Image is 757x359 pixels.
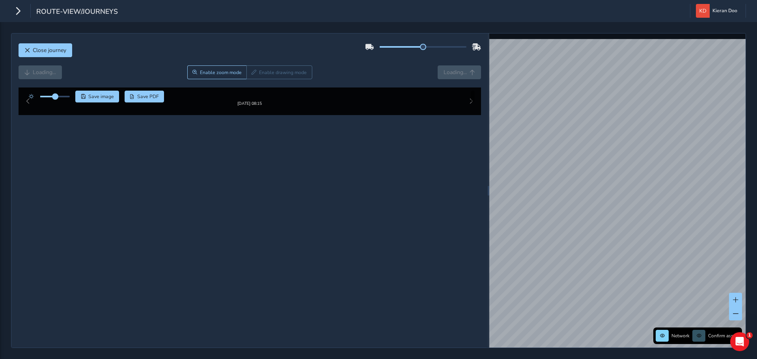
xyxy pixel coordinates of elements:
[671,333,690,339] span: Network
[712,4,737,18] span: Kieran Doo
[88,93,114,100] span: Save image
[730,332,749,351] iframe: Intercom live chat
[237,100,262,106] div: [DATE] 08:15
[75,91,119,102] button: Save
[33,47,66,54] span: Close journey
[708,333,740,339] span: Confirm assets
[36,7,118,18] span: route-view/journeys
[125,91,164,102] button: PDF
[696,4,710,18] img: diamond-layout
[746,332,753,339] span: 1
[200,69,242,76] span: Enable zoom mode
[137,93,159,100] span: Save PDF
[19,43,72,57] button: Close journey
[696,4,740,18] button: Kieran Doo
[187,65,247,79] button: Zoom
